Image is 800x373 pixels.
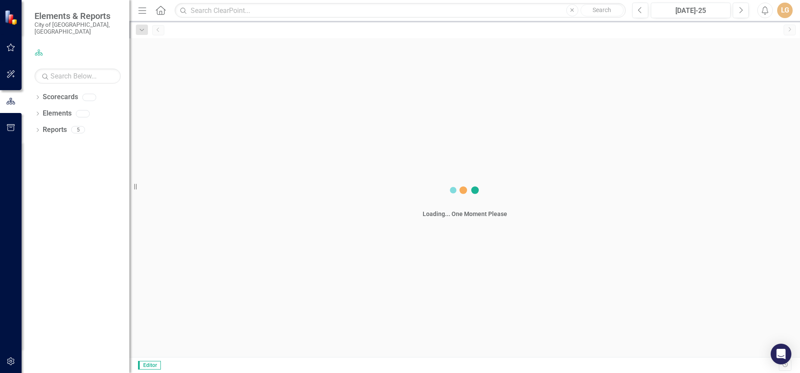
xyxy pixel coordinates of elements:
[777,3,793,18] button: LG
[35,69,121,84] input: Search Below...
[43,92,78,102] a: Scorecards
[4,10,19,25] img: ClearPoint Strategy
[654,6,728,16] div: [DATE]-25
[771,344,791,364] div: Open Intercom Messenger
[43,109,72,119] a: Elements
[71,126,85,134] div: 5
[138,361,161,370] span: Editor
[35,21,121,35] small: City of [GEOGRAPHIC_DATA], [GEOGRAPHIC_DATA]
[175,3,625,18] input: Search ClearPoint...
[580,4,624,16] button: Search
[593,6,611,13] span: Search
[43,125,67,135] a: Reports
[651,3,731,18] button: [DATE]-25
[423,210,507,218] div: Loading... One Moment Please
[35,11,121,21] span: Elements & Reports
